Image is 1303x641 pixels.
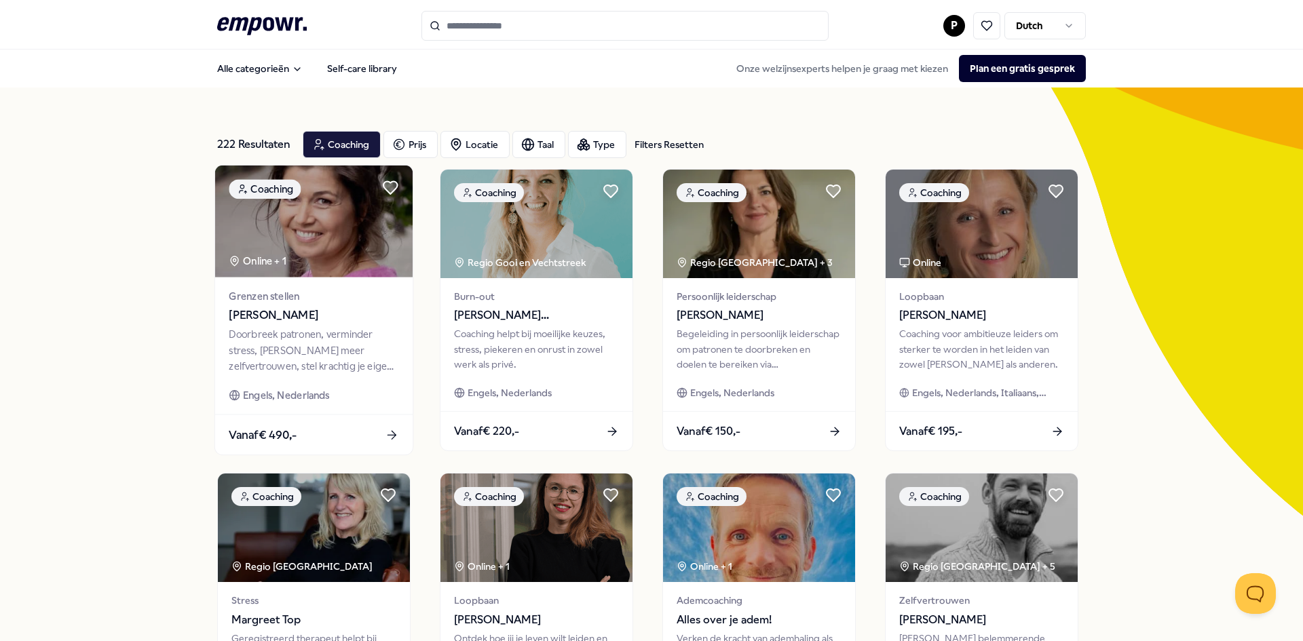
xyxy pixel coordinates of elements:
[229,253,286,269] div: Online + 1
[690,385,774,400] span: Engels, Nederlands
[440,131,510,158] button: Locatie
[231,559,375,574] div: Regio [GEOGRAPHIC_DATA]
[440,169,633,451] a: package imageCoachingRegio Gooi en Vechtstreek Burn-out[PERSON_NAME][GEOGRAPHIC_DATA]Coaching hel...
[899,487,969,506] div: Coaching
[899,326,1064,372] div: Coaching voor ambitieuze leiders om sterker te worden in het leiden van zowel [PERSON_NAME] als a...
[215,166,413,277] img: package image
[512,131,565,158] button: Taal
[899,183,969,202] div: Coaching
[886,473,1078,582] img: package image
[899,307,1064,324] span: [PERSON_NAME]
[440,473,632,582] img: package image
[1235,573,1276,614] iframe: Help Scout Beacon - Open
[677,611,842,629] span: Alles over je adem!
[663,170,855,278] img: package image
[454,487,524,506] div: Coaching
[677,423,740,440] span: Vanaf € 150,-
[454,326,619,372] div: Coaching helpt bij moeilijke keuzes, stress, piekeren en onrust in zowel werk als privé.
[886,170,1078,278] img: package image
[568,131,626,158] button: Type
[231,487,301,506] div: Coaching
[677,326,842,372] div: Begeleiding in persoonlijk leiderschap om patronen te doorbreken en doelen te bereiken via bewust...
[303,131,381,158] button: Coaching
[229,307,398,324] span: [PERSON_NAME]
[663,473,855,582] img: package image
[229,288,398,304] span: Grenzen stellen
[677,487,747,506] div: Coaching
[454,255,588,270] div: Regio Gooi en Vechtstreek
[899,559,1055,574] div: Regio [GEOGRAPHIC_DATA] + 5
[677,289,842,304] span: Persoonlijk leiderschap
[899,593,1064,608] span: Zelfvertrouwen
[677,307,842,324] span: [PERSON_NAME]
[662,169,856,451] a: package imageCoachingRegio [GEOGRAPHIC_DATA] + 3Persoonlijk leiderschap[PERSON_NAME]Begeleiding i...
[899,289,1064,304] span: Loopbaan
[421,11,829,41] input: Search for products, categories or subcategories
[943,15,965,37] button: P
[899,611,1064,629] span: [PERSON_NAME]
[214,165,414,456] a: package imageCoachingOnline + 1Grenzen stellen[PERSON_NAME]Doorbreek patronen, verminder stress, ...
[316,55,408,82] a: Self-care library
[454,611,619,629] span: [PERSON_NAME]
[635,137,704,152] div: Filters Resetten
[454,307,619,324] span: [PERSON_NAME][GEOGRAPHIC_DATA]
[206,55,408,82] nav: Main
[677,593,842,608] span: Ademcoaching
[231,593,396,608] span: Stress
[440,170,632,278] img: package image
[383,131,438,158] button: Prijs
[677,183,747,202] div: Coaching
[468,385,552,400] span: Engels, Nederlands
[899,423,962,440] span: Vanaf € 195,-
[725,55,1086,82] div: Onze welzijnsexperts helpen je graag met kiezen
[229,179,301,199] div: Coaching
[229,426,297,444] span: Vanaf € 490,-
[229,327,398,374] div: Doorbreek patronen, verminder stress, [PERSON_NAME] meer zelfvertrouwen, stel krachtig je eigen g...
[899,255,941,270] div: Online
[677,255,833,270] div: Regio [GEOGRAPHIC_DATA] + 3
[206,55,314,82] button: Alle categorieën
[454,423,519,440] span: Vanaf € 220,-
[454,593,619,608] span: Loopbaan
[218,473,410,582] img: package image
[454,183,524,202] div: Coaching
[677,559,732,574] div: Online + 1
[959,55,1086,82] button: Plan een gratis gesprek
[912,385,1064,400] span: Engels, Nederlands, Italiaans, Zweeds
[454,559,510,574] div: Online + 1
[217,131,292,158] div: 222 Resultaten
[454,289,619,304] span: Burn-out
[231,611,396,629] span: Margreet Top
[885,169,1078,451] a: package imageCoachingOnlineLoopbaan[PERSON_NAME]Coaching voor ambitieuze leiders om sterker te wo...
[243,387,330,403] span: Engels, Nederlands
